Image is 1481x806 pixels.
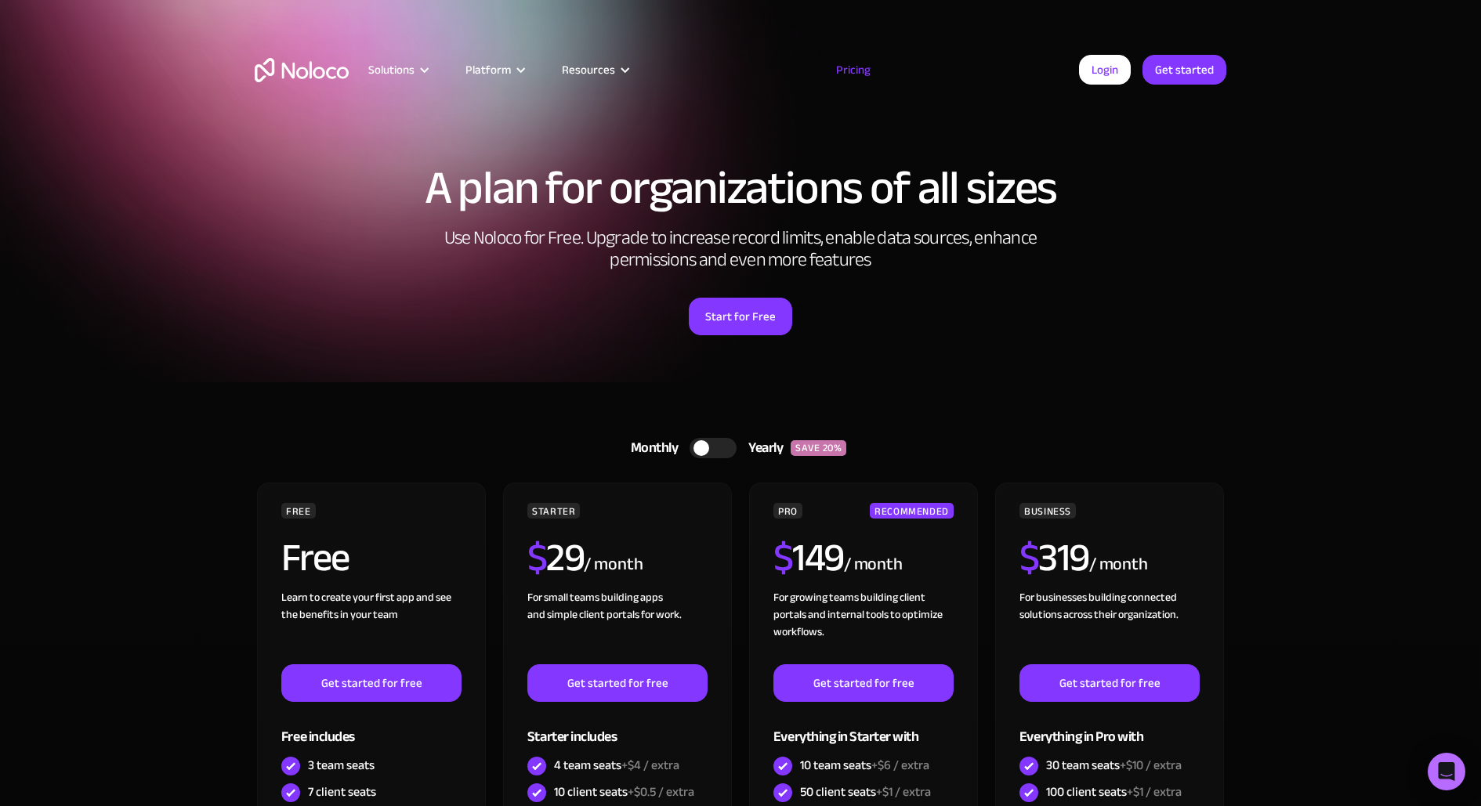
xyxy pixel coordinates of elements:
div: Everything in Starter with [773,702,954,753]
div: Resources [562,60,615,80]
a: Login [1079,55,1131,85]
div: SAVE 20% [791,440,846,456]
h2: 29 [527,538,585,577]
div: Open Intercom Messenger [1428,753,1465,790]
span: +$6 / extra [871,754,929,777]
a: home [255,58,349,82]
div: BUSINESS [1019,503,1076,519]
span: $ [773,521,793,595]
div: 100 client seats [1046,783,1182,801]
div: For growing teams building client portals and internal tools to optimize workflows. [773,589,954,664]
div: FREE [281,503,316,519]
div: PRO [773,503,802,519]
span: $ [527,521,547,595]
span: +$0.5 / extra [628,780,694,804]
div: Starter includes [527,702,708,753]
span: +$1 / extra [876,780,931,804]
h2: 319 [1019,538,1089,577]
div: For small teams building apps and simple client portals for work. ‍ [527,589,708,664]
span: +$4 / extra [621,754,679,777]
div: Platform [465,60,511,80]
div: / month [844,552,903,577]
h2: 149 [773,538,844,577]
div: / month [584,552,643,577]
div: Solutions [349,60,446,80]
div: 30 team seats [1046,757,1182,774]
div: Free includes [281,702,462,753]
div: 4 team seats [554,757,679,774]
div: Everything in Pro with [1019,702,1200,753]
div: RECOMMENDED [870,503,954,519]
a: Get started for free [773,664,954,702]
div: 3 team seats [308,757,375,774]
div: Monthly [611,436,690,460]
h2: Use Noloco for Free. Upgrade to increase record limits, enable data sources, enhance permissions ... [427,227,1054,271]
div: Solutions [368,60,415,80]
div: 7 client seats [308,783,376,801]
div: For businesses building connected solutions across their organization. ‍ [1019,589,1200,664]
div: / month [1089,552,1148,577]
div: STARTER [527,503,580,519]
a: Get started for free [1019,664,1200,702]
div: Resources [542,60,646,80]
a: Get started [1142,55,1226,85]
span: +$1 / extra [1127,780,1182,804]
div: Learn to create your first app and see the benefits in your team ‍ [281,589,462,664]
div: Platform [446,60,542,80]
div: 10 team seats [800,757,929,774]
span: +$10 / extra [1120,754,1182,777]
h2: Free [281,538,349,577]
h1: A plan for organizations of all sizes [255,164,1226,211]
span: $ [1019,521,1039,595]
a: Start for Free [689,298,792,335]
div: 50 client seats [800,783,931,801]
a: Get started for free [527,664,708,702]
div: 10 client seats [554,783,694,801]
a: Get started for free [281,664,462,702]
div: Yearly [737,436,791,460]
a: Pricing [817,60,890,80]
